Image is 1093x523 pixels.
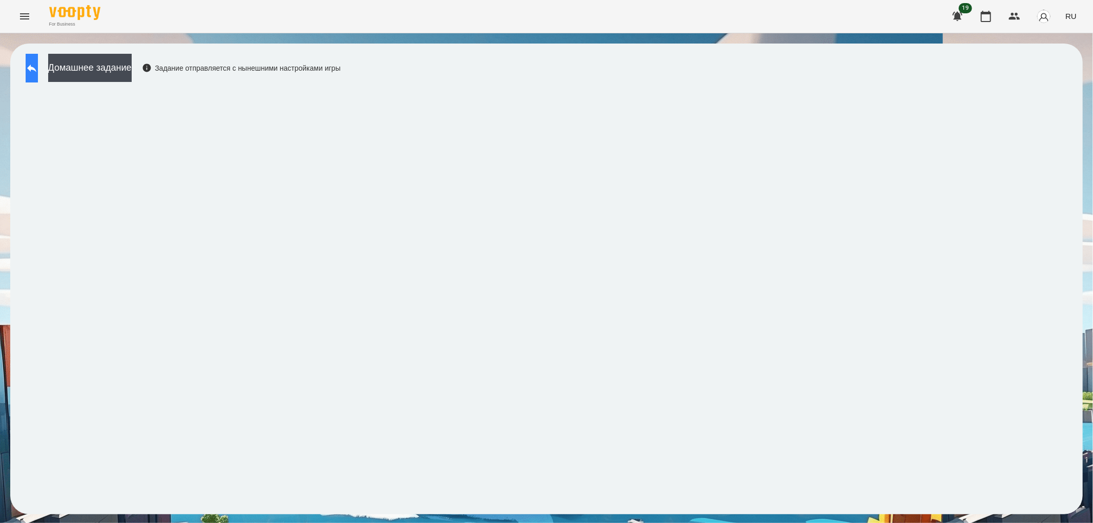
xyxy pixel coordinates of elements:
[49,5,100,20] img: Voopty Logo
[48,54,132,82] button: Домашнее задание
[142,63,341,73] div: Задание отправляется с нынешними настройками игры
[12,4,37,29] button: Menu
[1061,7,1081,26] button: RU
[49,21,100,28] span: For Business
[959,3,972,13] span: 19
[1065,11,1077,22] span: RU
[1037,9,1051,24] img: avatar_s.png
